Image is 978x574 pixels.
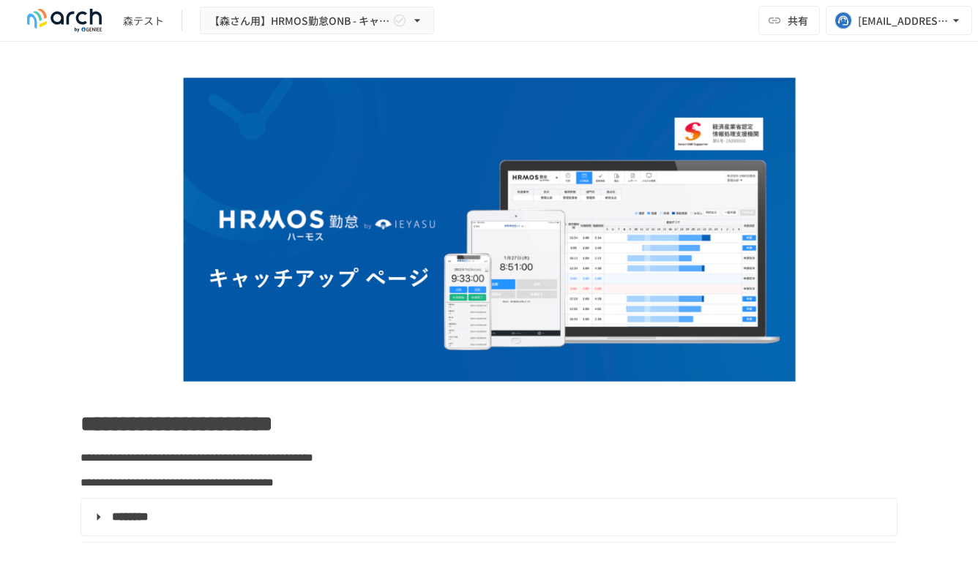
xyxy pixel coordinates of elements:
div: [EMAIL_ADDRESS][DOMAIN_NAME] [858,12,949,30]
span: 【森さん用】HRMOS勤怠ONB - キャッチアップ [209,12,389,30]
img: logo-default@2x-9cf2c760.svg [18,9,111,32]
button: 【森さん用】HRMOS勤怠ONB - キャッチアップ [200,7,434,35]
button: 共有 [758,6,820,35]
span: 共有 [788,12,808,29]
button: [EMAIL_ADDRESS][DOMAIN_NAME] [826,6,972,35]
img: BJKKeCQpXoJskXBox1WcmlAIxmsSe3lt0HW3HWAjxJd [183,78,796,382]
div: 森テスト [123,13,164,29]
